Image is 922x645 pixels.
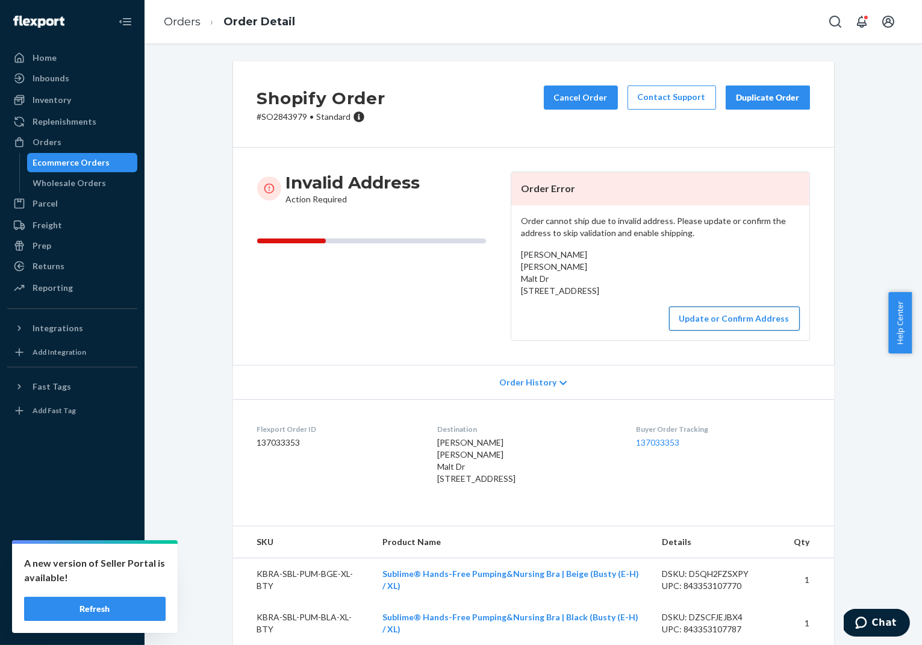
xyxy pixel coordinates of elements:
th: Qty [784,526,833,558]
button: Cancel Order [544,86,618,110]
dt: Destination [437,424,617,434]
button: Duplicate Order [726,86,810,110]
a: Add Integration [7,343,137,362]
a: Parcel [7,194,137,213]
a: Help Center [7,591,137,610]
dt: Flexport Order ID [257,424,418,434]
button: Give Feedback [7,611,137,631]
a: Ecommerce Orders [27,153,138,172]
div: Add Fast Tag [33,405,76,416]
div: DSKU: D5QH2FZSXPY [662,568,775,580]
button: Talk to Support [7,570,137,590]
td: 1 [784,558,833,602]
header: Order Error [511,172,809,205]
button: Open notifications [850,10,874,34]
div: Duplicate Order [736,92,800,104]
p: # SO2843979 [257,111,385,123]
a: Home [7,48,137,67]
a: Replenishments [7,112,137,131]
td: 1 [784,602,833,645]
div: Prep [33,240,51,252]
a: Freight [7,216,137,235]
th: Product Name [373,526,652,558]
span: [PERSON_NAME] [PERSON_NAME] Malt Dr [STREET_ADDRESS] [437,437,516,484]
a: Sublime® Hands-Free Pumping&Nursing Bra | Beige (Busty (E-H) / XL) [382,569,639,591]
span: [PERSON_NAME] [PERSON_NAME] Malt Dr [STREET_ADDRESS] [521,249,599,296]
span: Order History [499,376,556,388]
a: 137033353 [636,437,679,447]
h2: Shopify Order [257,86,385,111]
a: Returns [7,257,137,276]
div: DSKU: DZSCFJEJBX4 [662,611,775,623]
dd: 137033353 [257,437,418,449]
a: Reporting [7,278,137,298]
div: Home [33,52,57,64]
dt: Buyer Order Tracking [636,424,809,434]
button: Close Navigation [113,10,137,34]
div: Fast Tags [33,381,71,393]
div: Add Integration [33,347,86,357]
div: Replenishments [33,116,96,128]
h3: Invalid Address [286,172,420,193]
div: Orders [33,136,61,148]
a: Contact Support [628,86,716,110]
img: Flexport logo [13,16,64,28]
span: Standard [317,111,351,122]
a: Inbounds [7,69,137,88]
div: Inventory [33,94,71,106]
a: Prep [7,236,137,255]
button: Update or Confirm Address [669,307,800,331]
div: UPC: 843353107787 [662,623,775,635]
a: Wholesale Orders [27,173,138,193]
a: Orders [164,15,201,28]
div: UPC: 843353107770 [662,580,775,592]
a: Order Detail [223,15,295,28]
button: Open account menu [876,10,900,34]
div: Parcel [33,198,58,210]
div: Ecommerce Orders [33,157,110,169]
div: Inbounds [33,72,69,84]
p: Order cannot ship due to invalid address. Please update or confirm the address to skip validation... [521,215,800,239]
button: Open Search Box [823,10,847,34]
div: Wholesale Orders [33,177,107,189]
button: Integrations [7,319,137,338]
td: KBRA-SBL-PUM-BGE-XL-BTY [233,558,373,602]
span: • [310,111,314,122]
ol: breadcrumbs [154,4,305,40]
iframe: Opens a widget where you can chat to one of our agents [844,609,910,639]
button: Fast Tags [7,377,137,396]
a: Sublime® Hands-Free Pumping&Nursing Bra | Black (Busty (E-H) / XL) [382,612,638,634]
p: A new version of Seller Portal is available! [24,556,166,585]
div: Returns [33,260,64,272]
td: KBRA-SBL-PUM-BLA-XL-BTY [233,602,373,645]
a: Inventory [7,90,137,110]
th: SKU [233,526,373,558]
a: Add Fast Tag [7,401,137,420]
a: Orders [7,132,137,152]
button: Help Center [888,292,912,354]
div: Freight [33,219,62,231]
div: Integrations [33,322,83,334]
div: Action Required [286,172,420,205]
a: Settings [7,550,137,569]
div: Reporting [33,282,73,294]
th: Details [652,526,785,558]
button: Refresh [24,597,166,621]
